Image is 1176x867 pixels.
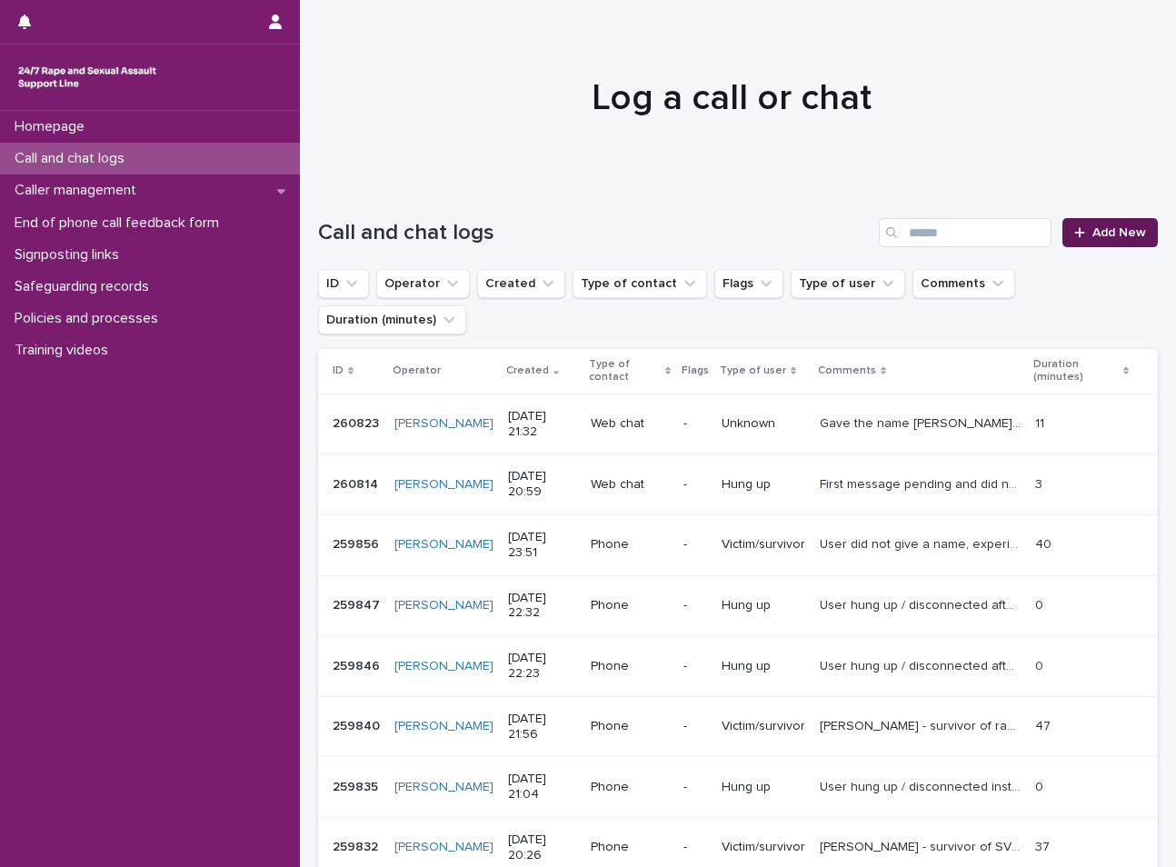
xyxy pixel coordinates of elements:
p: Web chat [591,477,669,493]
p: Signposting links [7,246,134,264]
p: [DATE] 21:56 [508,712,576,742]
p: - [683,537,707,553]
p: 47 [1035,715,1054,734]
p: 0 [1035,594,1047,613]
p: [DATE] 21:32 [508,409,576,440]
h1: Log a call or chat [318,76,1144,120]
button: Comments [912,269,1015,298]
p: Hung up [722,598,805,613]
p: Operator [393,361,441,381]
p: [DATE] 22:23 [508,651,576,682]
p: Web chat [591,416,669,432]
p: Policies and processes [7,310,173,327]
button: Created [477,269,565,298]
tr: 259856259856 [PERSON_NAME] [DATE] 23:51Phone-Victim/survivorUser did not give a name, experiencin... [318,514,1158,575]
p: 259840 [333,715,384,734]
p: 259847 [333,594,384,613]
button: ID [318,269,369,298]
p: [DATE] 20:59 [508,469,576,500]
a: [PERSON_NAME] [394,537,493,553]
p: 11 [1035,413,1048,432]
tr: 259847259847 [PERSON_NAME] [DATE] 22:32Phone-Hung upUser hung up / disconnected after introUser h... [318,575,1158,636]
button: Type of user [791,269,905,298]
p: Hung up [722,477,805,493]
p: [DATE] 23:51 [508,530,576,561]
input: Search [879,218,1051,247]
a: [PERSON_NAME] [394,840,493,855]
tr: 259835259835 [PERSON_NAME] [DATE] 21:04Phone-Hung upUser hung up / disconnected instantlyUser hun... [318,757,1158,818]
span: Add New [1092,226,1146,239]
p: Comments [818,361,876,381]
a: [PERSON_NAME] [394,719,493,734]
p: Victim/survivor [722,840,805,855]
p: ID [333,361,344,381]
p: First message pending and did not send, chat ended automatically [820,473,1025,493]
p: 3 [1035,473,1046,493]
p: Created [506,361,549,381]
p: Phoebe - survivor of SV last year whilst dating someone, survivors mum Michelle was also present ... [820,836,1025,855]
p: 37 [1035,836,1053,855]
button: Operator [376,269,470,298]
p: - [683,477,707,493]
p: 260823 [333,413,383,432]
p: 0 [1035,776,1047,795]
p: - [683,840,707,855]
p: 259856 [333,533,383,553]
a: [PERSON_NAME] [394,477,493,493]
button: Flags [714,269,783,298]
p: Flags [682,361,709,381]
a: [PERSON_NAME] [394,416,493,432]
a: [PERSON_NAME] [394,780,493,795]
button: Type of contact [573,269,707,298]
p: Type of user [720,361,786,381]
p: Homepage [7,118,99,135]
p: Phone [591,780,669,795]
p: Call and chat logs [7,150,139,167]
p: End of phone call feedback form [7,214,234,232]
p: - [683,598,707,613]
p: 259832 [333,836,382,855]
p: User hung up / disconnected after intro, background noise and movement [820,655,1025,674]
tr: 260814260814 [PERSON_NAME] [DATE] 20:59Web chat-Hung upFirst message pending and did not send, ch... [318,454,1158,515]
p: Caller management [7,182,151,199]
p: Phone [591,840,669,855]
p: Duration (minutes) [1033,354,1118,388]
p: 0 [1035,655,1047,674]
p: - [683,719,707,734]
a: [PERSON_NAME] [394,598,493,613]
tr: 260823260823 [PERSON_NAME] [DATE] 21:32Web chat-UnknownGave the name [PERSON_NAME], messages were... [318,394,1158,454]
img: rhQMoQhaT3yELyF149Cw [15,59,160,95]
p: [DATE] 21:04 [508,772,576,802]
p: Training videos [7,342,123,359]
p: 40 [1035,533,1055,553]
p: Unknown [722,416,805,432]
tr: 259846259846 [PERSON_NAME] [DATE] 22:23Phone-Hung upUser hung up / disconnected after intro, back... [318,636,1158,697]
p: Lucy - survivor of rape in supported accommodation, discussed support and safe spaces, explored c... [820,715,1025,734]
tr: 259840259840 [PERSON_NAME] [DATE] 21:56Phone-Victim/survivor[PERSON_NAME] - survivor of rape in s... [318,696,1158,757]
p: User hung up / disconnected instantly [820,776,1025,795]
p: [DATE] 22:32 [508,591,576,622]
p: User hung up / disconnected after intro [820,594,1025,613]
button: Duration (minutes) [318,305,466,334]
a: [PERSON_NAME] [394,659,493,674]
p: 259835 [333,776,382,795]
p: Victim/survivor [722,719,805,734]
p: [DATE] 20:26 [508,832,576,863]
p: - [683,780,707,795]
h1: Call and chat logs [318,220,872,246]
p: Phone [591,719,669,734]
p: 259846 [333,655,384,674]
p: - [683,416,707,432]
p: - [683,659,707,674]
p: Safeguarding records [7,278,164,295]
p: 260814 [333,473,382,493]
p: Hung up [722,659,805,674]
p: Phone [591,598,669,613]
p: Hung up [722,780,805,795]
p: User did not give a name, experiencing a flashback, discussed previous support accessed and explo... [820,533,1025,553]
p: Victim/survivor [722,537,805,553]
p: Gave the name Ken, messages were pending and then sent after a minute or so, disclosed they had a... [820,413,1025,432]
p: Type of contact [589,354,661,388]
p: Phone [591,537,669,553]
